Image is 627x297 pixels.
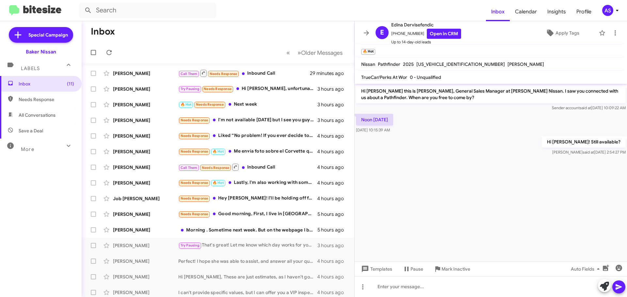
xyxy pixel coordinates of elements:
div: 5 hours ago [317,211,349,217]
span: Mark Inactive [442,263,470,275]
div: 3 hours ago [317,86,349,92]
div: AS [602,5,613,16]
span: [PERSON_NAME] [DATE] 2:54:27 PM [552,150,626,155]
span: Try Pausing [181,87,200,91]
div: Me envía foto sobre el Corvette que escribí [178,148,317,155]
span: All Conversations [19,112,56,118]
div: I can't provide specific values, but I can offer you a VIP inspection to determine your vehicle's... [178,289,317,296]
button: AS [597,5,620,16]
div: 4 hours ago [317,195,349,202]
span: said at [580,105,591,110]
div: Lastly, I'm also working with someone at [PERSON_NAME] Nissan for either an Acura or Murano SUV's. [178,179,317,186]
div: Hi [PERSON_NAME], These are just estimates, as I haven't gotten to sit inside, and test drive you... [178,274,317,280]
span: Needs Response [202,166,230,170]
div: I'm not available [DATE] but I see you guys have a blue 2020 Honda civic ex that was nice [178,116,317,124]
button: Pause [397,263,428,275]
span: Templates [360,263,392,275]
span: Needs Response [19,96,74,103]
p: Hi [PERSON_NAME]! Still available? [542,136,626,148]
span: 🔥 Hot [213,181,224,185]
span: Needs Response [181,134,208,138]
div: [PERSON_NAME] [113,258,178,264]
span: Sender account [DATE] 10:09:22 AM [552,105,626,110]
div: Next week [178,101,317,108]
div: That's great! Let me know which day works for you next week, and we can set up an appointment to ... [178,242,317,249]
a: Profile [571,2,597,21]
span: Labels [21,66,40,71]
div: [PERSON_NAME] [113,133,178,139]
div: [PERSON_NAME] [113,164,178,171]
div: 4 hours ago [317,274,349,280]
span: Needs Response [181,181,208,185]
span: » [297,49,301,57]
div: Inbound Call [178,69,310,77]
div: [PERSON_NAME] [113,70,178,77]
div: 29 minutes ago [310,70,349,77]
span: Pathfinder [378,61,400,67]
span: Pause [410,263,423,275]
div: Good morning, First, I live in [GEOGRAPHIC_DATA], so I can not do any test drives Second, I am st... [178,210,317,218]
span: 🔥 Hot [213,149,224,154]
span: 2025 [403,61,414,67]
div: [PERSON_NAME] [113,211,178,217]
div: 3 hours ago [317,101,349,108]
span: Apply Tags [555,27,579,39]
div: 5 hours ago [317,227,349,233]
span: Call Them [181,72,198,76]
div: Perfect! I hope she was able to assist, and answer all your questions. We are here to help you as... [178,258,317,264]
span: Needs Response [181,149,208,154]
button: Mark Inactive [428,263,475,275]
div: Hi [PERSON_NAME], unfortunately I work allday and am usually only available on the weekend. We wi... [178,85,317,93]
span: said at [583,150,594,155]
a: Open in CRM [427,29,461,39]
input: Search [79,3,216,18]
div: [PERSON_NAME] [113,289,178,296]
button: Next [294,46,346,59]
button: Previous [282,46,294,59]
div: Baker Nissan [26,49,56,55]
span: (11) [67,81,74,87]
div: 4 hours ago [317,180,349,186]
a: Calendar [510,2,542,21]
span: 0 - Unqualified [410,74,441,80]
span: E [380,27,384,38]
span: « [286,49,290,57]
span: Save a Deal [19,127,43,134]
span: [US_VEHICLE_IDENTIFICATION_NUMBER] [416,61,505,67]
span: Up to 14-day-old leads [391,39,461,45]
h1: Inbox [91,26,115,37]
div: [PERSON_NAME] [113,180,178,186]
div: [PERSON_NAME] [113,86,178,92]
span: Call Them [181,166,198,170]
div: 4 hours ago [317,148,349,155]
span: Needs Response [181,212,208,216]
span: Needs Response [181,196,208,200]
span: Needs Response [210,72,237,76]
div: Morning . Sometime next week. But on the webpage I believe I saw 2025 models do you guys have 202... [178,227,317,233]
span: Nissan [361,61,375,67]
span: [PHONE_NUMBER] [391,29,461,39]
p: Noon [DATE] [356,114,393,126]
span: Try Pausing [181,243,200,247]
span: TrueCar/Perks At Wor [361,74,407,80]
div: [PERSON_NAME] [113,101,178,108]
div: [PERSON_NAME] [113,274,178,280]
button: Apply Tags [529,27,596,39]
span: Insights [542,2,571,21]
span: Needs Response [196,102,224,107]
div: Inbound Call [178,163,317,171]
div: 4 hours ago [317,289,349,296]
div: Liked “No problem! If you ever decide to sell your vehicle, feel free to reach out. We'd be happy... [178,132,317,140]
button: Auto Fields [566,263,607,275]
div: [PERSON_NAME] [113,242,178,249]
div: Job [PERSON_NAME] [113,195,178,202]
span: Inbox [19,81,74,87]
span: Special Campaign [28,32,68,38]
div: Hey [PERSON_NAME]! I'll be holding off for a bit thanks for reaching out [178,195,317,202]
span: Edina Dervisefendic [391,21,461,29]
nav: Page navigation example [283,46,346,59]
div: 3 hours ago [317,242,349,249]
div: 3 hours ago [317,117,349,124]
